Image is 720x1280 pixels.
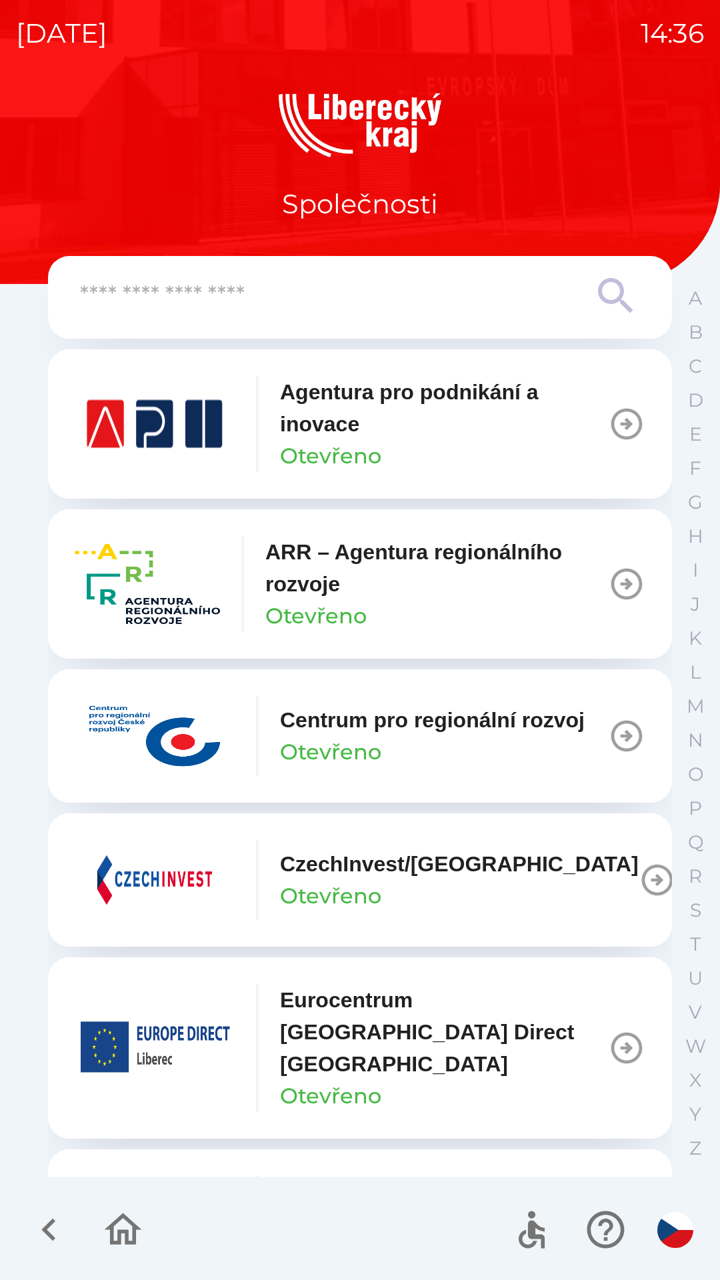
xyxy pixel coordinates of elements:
[657,1212,693,1248] img: cs flag
[689,423,702,446] p: E
[679,1131,712,1165] button: Z
[679,655,712,689] button: L
[48,669,672,803] button: Centrum pro regionální rozvojOtevřeno
[689,627,702,650] p: K
[265,600,367,632] p: Otevřeno
[679,485,712,519] button: G
[280,848,639,880] p: CzechInvest/[GEOGRAPHIC_DATA]
[48,349,672,499] button: Agentura pro podnikání a inovaceOtevřeno
[693,559,698,582] p: I
[688,729,703,752] p: N
[48,93,672,157] img: Logo
[280,1176,608,1240] p: Eurocentrum [GEOGRAPHIC_DATA]/MMR ČR
[688,763,703,786] p: O
[679,961,712,995] button: U
[679,927,712,961] button: T
[280,736,381,768] p: Otevřeno
[48,957,672,1139] button: Eurocentrum [GEOGRAPHIC_DATA] Direct [GEOGRAPHIC_DATA]Otevřeno
[679,757,712,791] button: O
[689,1001,702,1024] p: V
[679,689,712,723] button: M
[282,184,438,224] p: Společnosti
[689,287,702,310] p: A
[75,840,235,920] img: c927f8d6-c8fa-4bdd-9462-44b487a11e50.png
[75,544,220,624] img: 157ba001-05af-4362-8ba6-6f64d3b6f433.png
[679,825,712,859] button: Q
[75,384,235,464] img: 8cbcfca4-daf3-4cd6-a4bc-9a520cce8152.png
[688,831,703,854] p: Q
[689,457,701,480] p: F
[688,967,703,990] p: U
[688,525,703,548] p: H
[679,995,712,1029] button: V
[689,1103,701,1126] p: Y
[641,13,704,53] p: 14:36
[679,723,712,757] button: N
[689,321,703,344] p: B
[679,417,712,451] button: E
[280,984,608,1080] p: Eurocentrum [GEOGRAPHIC_DATA] Direct [GEOGRAPHIC_DATA]
[687,695,705,718] p: M
[689,355,702,378] p: C
[48,509,672,659] button: ARR – Agentura regionálního rozvojeOtevřeno
[688,389,703,412] p: D
[679,893,712,927] button: S
[679,859,712,893] button: R
[280,1080,381,1112] p: Otevřeno
[690,661,701,684] p: L
[679,621,712,655] button: K
[689,1069,701,1092] p: X
[690,899,701,922] p: S
[679,451,712,485] button: F
[679,1097,712,1131] button: Y
[690,933,701,956] p: T
[679,791,712,825] button: P
[679,587,712,621] button: J
[280,376,608,440] p: Agentura pro podnikání a inovace
[280,440,381,472] p: Otevřeno
[265,536,608,600] p: ARR – Agentura regionálního rozvoje
[688,491,703,514] p: G
[685,1035,706,1058] p: W
[679,1063,712,1097] button: X
[689,797,702,820] p: P
[48,813,672,947] button: CzechInvest/[GEOGRAPHIC_DATA]Otevřeno
[16,13,107,53] p: [DATE]
[689,1137,701,1160] p: Z
[689,865,702,888] p: R
[679,281,712,315] button: A
[75,696,235,776] img: 68df2704-ae73-4634-9931-9f67bcfb2c74.jpg
[691,593,700,616] p: J
[679,553,712,587] button: I
[679,383,712,417] button: D
[280,704,585,736] p: Centrum pro regionální rozvoj
[280,880,381,912] p: Otevřeno
[679,315,712,349] button: B
[679,1029,712,1063] button: W
[679,519,712,553] button: H
[679,349,712,383] button: C
[75,1008,235,1088] img: 3a1beb4f-d3e5-4b48-851b-8303af1e5a41.png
